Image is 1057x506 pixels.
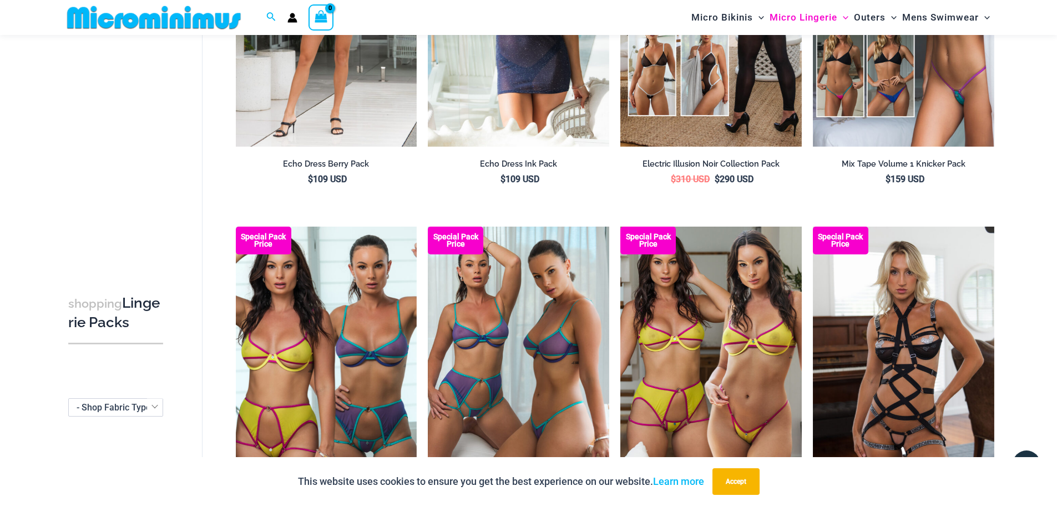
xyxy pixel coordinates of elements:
bdi: 159 USD [886,174,924,184]
span: Micro Lingerie [770,3,837,32]
a: Micro LingerieMenu ToggleMenu Toggle [767,3,851,32]
a: Dangers kiss Violet Seas Pack Dangers Kiss Violet Seas 1060 Bra 611 Micro 04Dangers Kiss Violet S... [428,227,609,499]
h2: Mix Tape Volume 1 Knicker Pack [813,159,994,169]
span: $ [308,174,313,184]
a: Account icon link [287,13,297,23]
b: Special Pack Price [620,233,676,248]
h2: Electric Illusion Noir Collection Pack [620,159,802,169]
h2: Echo Dress Berry Pack [236,159,417,169]
img: MM SHOP LOGO FLAT [63,5,245,30]
bdi: 290 USD [715,174,753,184]
a: Invitation to Temptation Midnight 1037 Bra 6037 Thong 1954 Bodysuit 02 Invitation to Temptation M... [813,227,994,499]
span: shopping [68,297,122,310]
h3: Lingerie Packs [68,294,163,332]
h2: Echo Dress Ink Pack [428,159,609,169]
nav: Site Navigation [687,2,995,33]
iframe: TrustedSite Certified [68,37,168,259]
span: Menu Toggle [753,3,764,32]
span: Outers [854,3,886,32]
bdi: 310 USD [671,174,710,184]
img: Invitation to Temptation Midnight 1037 Bra 6037 Thong 1954 Bodysuit 02 [813,227,994,499]
span: Menu Toggle [837,3,848,32]
span: - Shop Fabric Type [68,398,163,417]
span: $ [500,174,505,184]
a: Echo Dress Ink Pack [428,159,609,173]
a: Electric Illusion Noir Collection Pack [620,159,802,173]
a: Micro BikinisMenu ToggleMenu Toggle [689,3,767,32]
button: Accept [712,468,760,495]
a: Dangers kiss Solar Flair Pack Dangers Kiss Solar Flair 1060 Bra 6060 Thong 1760 Garter 03Dangers ... [620,227,802,499]
span: $ [715,174,720,184]
bdi: 109 USD [308,174,347,184]
a: Search icon link [266,11,276,24]
b: Special Pack Price [428,233,483,248]
span: Mens Swimwear [902,3,979,32]
img: Dangers kiss Collection Pack [236,227,417,499]
span: Micro Bikinis [691,3,753,32]
a: Dangers kiss Collection Pack Dangers Kiss Solar Flair 1060 Bra 611 Micro 1760 Garter 03Dangers Ki... [236,227,417,499]
a: Learn more [653,475,704,487]
p: This website uses cookies to ensure you get the best experience on our website. [298,473,704,490]
span: Menu Toggle [979,3,990,32]
span: $ [671,174,676,184]
span: Menu Toggle [886,3,897,32]
a: View Shopping Cart, empty [308,4,334,30]
a: Mix Tape Volume 1 Knicker Pack [813,159,994,173]
span: $ [886,174,891,184]
b: Special Pack Price [236,233,291,248]
span: - Shop Fabric Type [77,402,151,413]
span: - Shop Fabric Type [69,399,163,416]
a: Echo Dress Berry Pack [236,159,417,173]
a: OutersMenu ToggleMenu Toggle [851,3,899,32]
b: Special Pack Price [813,233,868,248]
a: Mens SwimwearMenu ToggleMenu Toggle [899,3,993,32]
img: Dangers Kiss Solar Flair 1060 Bra 6060 Thong 1760 Garter 03 [620,227,802,499]
img: Dangers kiss Violet Seas Pack [428,227,609,499]
bdi: 109 USD [500,174,539,184]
